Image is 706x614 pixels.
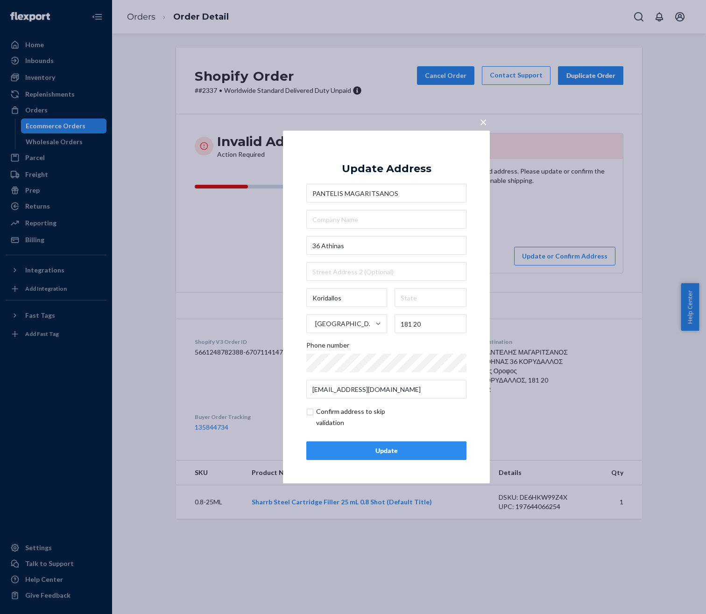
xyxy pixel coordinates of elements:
[315,319,374,328] div: [GEOGRAPHIC_DATA]
[342,163,431,174] div: Update Address
[314,446,459,455] div: Update
[395,314,467,333] input: ZIP Code
[306,262,466,281] input: Street Address 2 (Optional)
[306,288,387,307] input: City
[306,184,466,202] input: First & Last Name
[306,380,466,398] input: Email (Only Required for International)
[314,314,315,333] input: [GEOGRAPHIC_DATA]
[306,341,349,354] span: Phone number
[480,114,487,130] span: ×
[306,210,466,229] input: Company Name
[306,236,466,255] input: Street Address
[395,288,467,307] input: State
[306,441,466,460] button: Update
